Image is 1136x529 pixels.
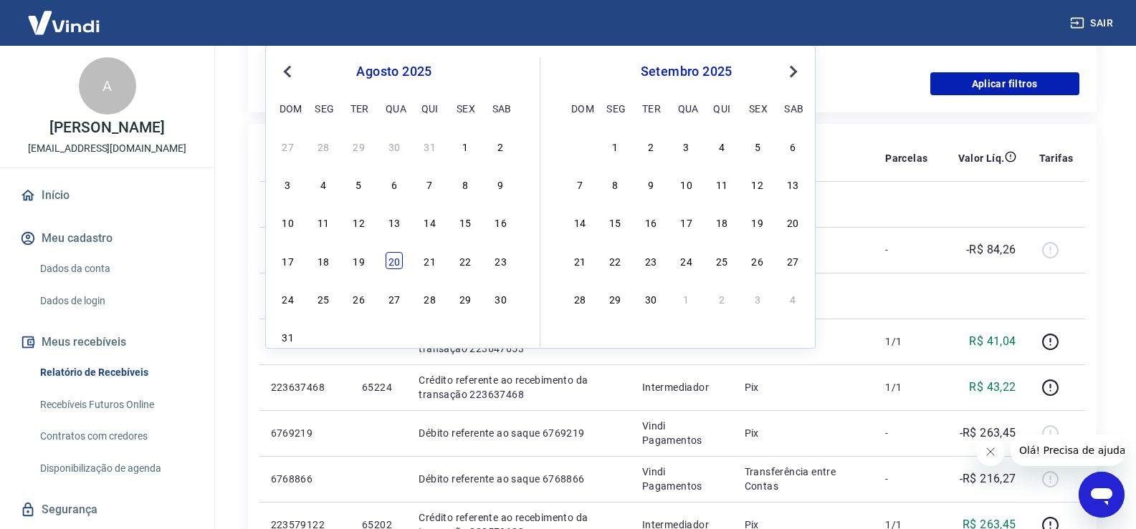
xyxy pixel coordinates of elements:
p: 1/1 [885,334,927,349]
button: Aplicar filtros [930,72,1079,95]
div: Choose quinta-feira, 2 de outubro de 2025 [713,290,730,307]
p: 1/1 [885,380,927,394]
p: - [885,426,927,440]
p: Débito referente ao saque 6768866 [419,472,619,486]
div: qui [713,100,730,117]
div: Choose domingo, 31 de agosto de 2025 [280,328,297,345]
div: Choose domingo, 7 de setembro de 2025 [571,175,588,193]
div: Choose quinta-feira, 25 de setembro de 2025 [713,252,730,269]
div: Choose sábado, 2 de agosto de 2025 [492,137,510,155]
p: Intermediador [642,380,722,394]
div: Choose quinta-feira, 14 de agosto de 2025 [421,213,439,230]
div: Choose segunda-feira, 8 de setembro de 2025 [606,175,624,193]
div: seg [606,100,624,117]
div: Choose quinta-feira, 31 de julho de 2025 [421,137,439,155]
p: 223637468 [271,380,339,394]
div: Choose segunda-feira, 4 de agosto de 2025 [315,175,332,193]
div: Choose terça-feira, 2 de setembro de 2025 [350,328,368,345]
div: Choose quarta-feira, 3 de setembro de 2025 [386,328,403,345]
div: Choose sábado, 6 de setembro de 2025 [784,137,801,155]
div: Choose domingo, 31 de agosto de 2025 [571,137,588,155]
p: Tarifas [1039,151,1074,165]
p: 6769219 [271,426,339,440]
div: Choose terça-feira, 16 de setembro de 2025 [642,213,659,230]
p: [EMAIL_ADDRESS][DOMAIN_NAME] [28,141,186,156]
div: agosto 2025 [277,63,511,80]
div: Choose segunda-feira, 1 de setembro de 2025 [606,137,624,155]
div: Choose quarta-feira, 13 de agosto de 2025 [386,213,403,230]
div: Choose terça-feira, 5 de agosto de 2025 [350,175,368,193]
p: 65224 [362,380,396,394]
div: Choose segunda-feira, 29 de setembro de 2025 [606,290,624,307]
p: Vindi Pagamentos [642,465,722,493]
div: Choose segunda-feira, 28 de julho de 2025 [315,137,332,155]
div: Choose terça-feira, 29 de julho de 2025 [350,137,368,155]
div: Choose segunda-feira, 11 de agosto de 2025 [315,213,332,230]
p: R$ 41,04 [969,333,1016,350]
div: Choose quarta-feira, 20 de agosto de 2025 [386,252,403,269]
div: Choose quinta-feira, 11 de setembro de 2025 [713,175,730,193]
div: Choose terça-feira, 2 de setembro de 2025 [642,137,659,155]
div: Choose sábado, 20 de setembro de 2025 [784,213,801,230]
div: Choose segunda-feira, 18 de agosto de 2025 [315,252,332,269]
div: Choose sábado, 27 de setembro de 2025 [784,252,801,269]
div: Choose quarta-feira, 10 de setembro de 2025 [678,175,695,193]
div: qua [678,100,695,117]
div: Choose quinta-feira, 4 de setembro de 2025 [713,137,730,155]
span: Olá! Precisa de ajuda? [9,10,120,21]
a: Contratos com credores [34,422,197,451]
div: Choose domingo, 17 de agosto de 2025 [280,252,297,269]
a: Disponibilização de agenda [34,454,197,483]
div: Choose sábado, 6 de setembro de 2025 [492,328,510,345]
a: Recebíveis Futuros Online [34,390,197,419]
div: ter [642,100,659,117]
div: Choose sábado, 23 de agosto de 2025 [492,252,510,269]
div: Choose sábado, 13 de setembro de 2025 [784,175,801,193]
div: Choose segunda-feira, 15 de setembro de 2025 [606,213,624,230]
a: Segurança [17,494,197,525]
div: ter [350,100,368,117]
div: month 2025-08 [277,135,511,347]
div: Choose sexta-feira, 29 de agosto de 2025 [457,290,474,307]
div: Choose segunda-feira, 25 de agosto de 2025 [315,290,332,307]
div: Choose sábado, 4 de outubro de 2025 [784,290,801,307]
div: Choose sexta-feira, 5 de setembro de 2025 [749,137,766,155]
p: Pix [745,426,863,440]
div: Choose sexta-feira, 5 de setembro de 2025 [457,328,474,345]
div: A [79,57,136,115]
p: Débito referente ao saque 6769219 [419,426,619,440]
div: dom [280,100,297,117]
div: Choose quinta-feira, 21 de agosto de 2025 [421,252,439,269]
a: Dados de login [34,286,197,316]
div: Choose sexta-feira, 26 de setembro de 2025 [749,252,766,269]
div: Choose domingo, 27 de julho de 2025 [280,137,297,155]
div: Choose sábado, 30 de agosto de 2025 [492,290,510,307]
div: Choose quarta-feira, 30 de julho de 2025 [386,137,403,155]
img: Vindi [17,1,110,44]
div: Choose domingo, 14 de setembro de 2025 [571,213,588,230]
div: Choose domingo, 21 de setembro de 2025 [571,252,588,269]
a: Início [17,180,197,211]
div: Choose quinta-feira, 7 de agosto de 2025 [421,175,439,193]
div: setembro 2025 [569,63,803,80]
button: Sair [1067,10,1119,37]
div: Choose terça-feira, 30 de setembro de 2025 [642,290,659,307]
div: Choose quarta-feira, 24 de setembro de 2025 [678,252,695,269]
p: Parcelas [885,151,927,165]
div: Choose terça-feira, 9 de setembro de 2025 [642,175,659,193]
div: Choose segunda-feira, 22 de setembro de 2025 [606,252,624,269]
div: seg [315,100,332,117]
p: -R$ 263,45 [960,424,1016,442]
div: sab [784,100,801,117]
div: Choose sexta-feira, 12 de setembro de 2025 [749,175,766,193]
div: Choose terça-feira, 19 de agosto de 2025 [350,252,368,269]
div: Choose quarta-feira, 6 de agosto de 2025 [386,175,403,193]
iframe: Fechar mensagem [976,437,1005,466]
div: Choose terça-feira, 26 de agosto de 2025 [350,290,368,307]
div: Choose sábado, 9 de agosto de 2025 [492,175,510,193]
p: Vindi Pagamentos [642,419,722,447]
p: Valor Líq. [958,151,1005,165]
div: Choose quarta-feira, 17 de setembro de 2025 [678,213,695,230]
div: qui [421,100,439,117]
div: Choose domingo, 3 de agosto de 2025 [280,175,297,193]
